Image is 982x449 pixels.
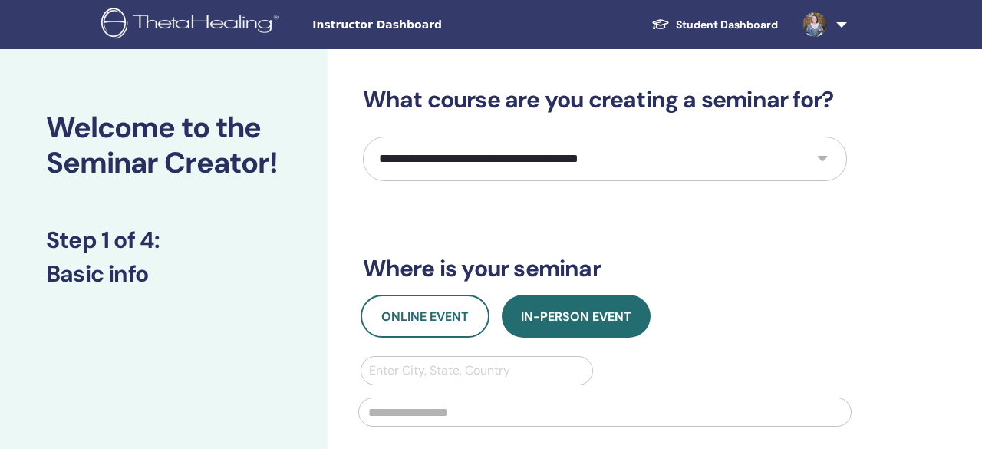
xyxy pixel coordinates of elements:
h3: What course are you creating a seminar for? [363,86,847,114]
h3: Where is your seminar [363,255,847,282]
h3: Basic info [46,260,282,288]
img: default.jpg [802,12,827,37]
span: Instructor Dashboard [312,17,542,33]
span: Online Event [381,309,469,325]
span: In-Person Event [521,309,631,325]
h2: Welcome to the Seminar Creator! [46,111,282,180]
button: In-Person Event [502,295,651,338]
img: logo.png [101,8,285,42]
a: Student Dashboard [639,11,790,39]
img: graduation-cap-white.svg [651,18,670,31]
button: Online Event [361,295,489,338]
h3: Step 1 of 4 : [46,226,282,254]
